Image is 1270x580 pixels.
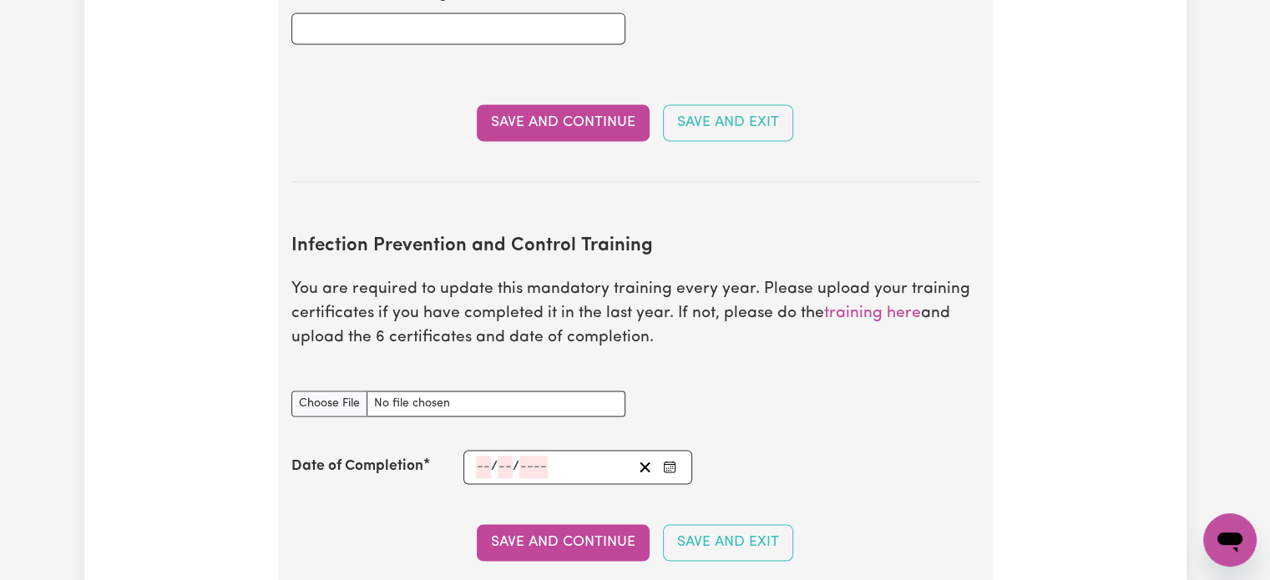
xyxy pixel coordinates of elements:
button: Save and Continue [477,104,650,141]
button: Enter the Date of Completion of your Infection Prevention and Control Training [658,456,681,478]
iframe: Button to launch messaging window [1203,513,1257,567]
h2: Infection Prevention and Control Training [291,235,979,258]
button: Save and Continue [477,524,650,561]
span: / [491,459,498,474]
p: You are required to update this mandatory training every year. Please upload your training certif... [291,278,979,350]
input: ---- [519,456,548,478]
a: training here [824,305,921,321]
label: Date of Completion [291,456,423,477]
input: -- [476,456,491,478]
input: -- [498,456,513,478]
button: Clear date [632,456,658,478]
button: Save and Exit [663,104,793,141]
button: Save and Exit [663,524,793,561]
span: / [513,459,519,474]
